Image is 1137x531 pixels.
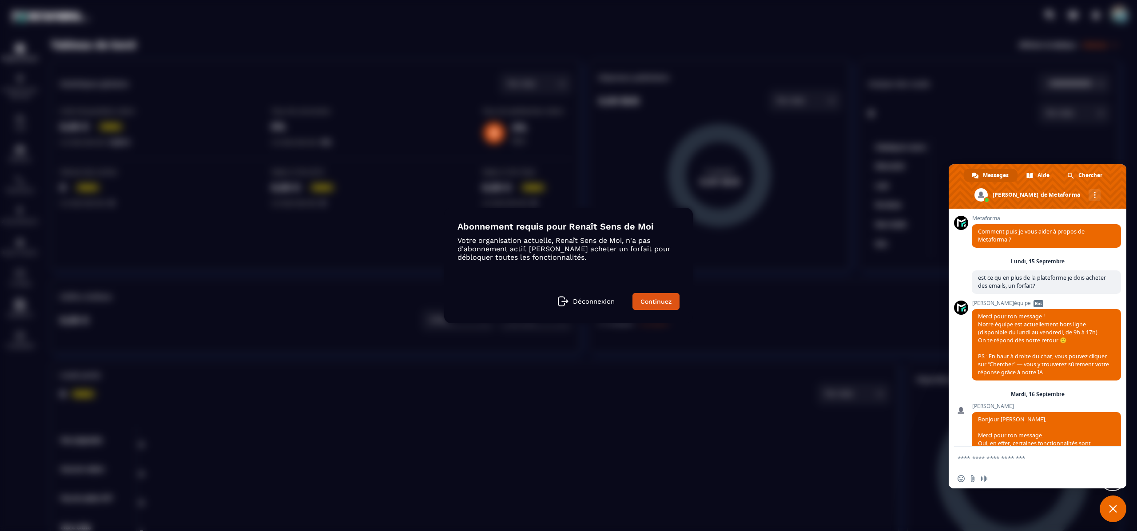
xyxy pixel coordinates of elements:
p: Déconnexion [573,297,615,305]
span: est ce qu en plus de la plateforme je dois acheter des emails, un forfait? [978,274,1106,289]
span: Bot [1034,300,1043,307]
div: Aide [1018,169,1058,182]
span: Message audio [981,475,988,482]
span: Comment puis-je vous aider à propos de Metaforma ? [978,228,1085,243]
div: Mardi, 16 Septembre [1011,392,1065,397]
p: Votre organisation actuelle, Renaît Sens de Moi, n'a pas d'abonnement actif. [PERSON_NAME] achete... [457,236,680,262]
span: Merci pour ton message ! Notre équipe est actuellement hors ligne (disponible du lundi au vendred... [978,313,1109,376]
span: Aide [1038,169,1050,182]
a: Continuez [632,293,680,310]
div: Chercher [1059,169,1111,182]
span: Chercher [1078,169,1102,182]
a: Déconnexion [558,296,615,307]
div: Autres canaux [1089,189,1101,201]
div: Messages [964,169,1018,182]
span: Insérer un emoji [958,475,965,482]
span: [PERSON_NAME] [972,403,1121,409]
span: Messages [983,169,1009,182]
div: Fermer le chat [1100,495,1126,522]
textarea: Entrez votre message... [958,454,1098,462]
span: Bonjour [PERSON_NAME], Merci pour ton message. Oui, en effet, certaines fonctionnalités sont disp... [978,416,1110,527]
h4: Abonnement requis pour Renaît Sens de Moi [457,221,680,232]
span: [PERSON_NAME]équipe [972,300,1121,306]
div: Lundi, 15 Septembre [1011,259,1065,264]
span: Envoyer un fichier [969,475,976,482]
span: Metaforma [972,215,1121,222]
